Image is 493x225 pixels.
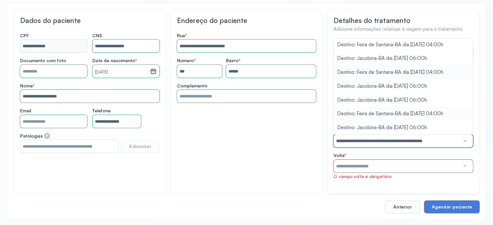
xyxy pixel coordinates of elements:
button: Agendar paciente [424,200,480,213]
span: Complemento [177,83,207,89]
li: Destino: Jacobina-BA dia [DATE] 06:00h [334,93,473,107]
span: Nome [20,83,34,89]
h3: Detalhes do tratamento [334,16,473,25]
h3: Endereço do paciente [177,16,316,25]
li: Destino: Jacobina-BA dia [DATE] 06:00h [334,79,473,93]
span: Número [177,58,195,63]
span: Volta [334,152,346,158]
li: Destino: Jacobina-BA dia [DATE] 06:00h [334,51,473,65]
span: Data de nascimento [92,58,137,63]
li: Destino: Feira de Santana-BA dia [DATE] 04:00h [334,107,473,121]
li: Destino: Feira de Santana-BA dia [DATE] 04:00h [334,65,473,79]
span: Documento com foto [20,58,66,63]
span: Email [20,108,31,114]
h4: Adicione informações relativas à viagem para o tratamento [334,26,473,32]
div: O campo volta é obrigatório [334,174,473,179]
button: Anterior [385,200,420,213]
span: Telefone [92,108,111,114]
h3: Dados do paciente [20,16,159,25]
li: Destino: Jacobina-BA dia [DATE] 06:00h [334,121,473,135]
button: Adicionar [121,140,159,153]
span: CPF [20,33,29,39]
span: Bairro [226,58,240,63]
li: Destino: Feira de Santana-BA dia [DATE] 04:00h [334,38,473,52]
span: Patologias [20,133,50,139]
span: Rua [177,33,187,39]
span: CNS [92,33,102,39]
small: [DATE] [95,69,147,75]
